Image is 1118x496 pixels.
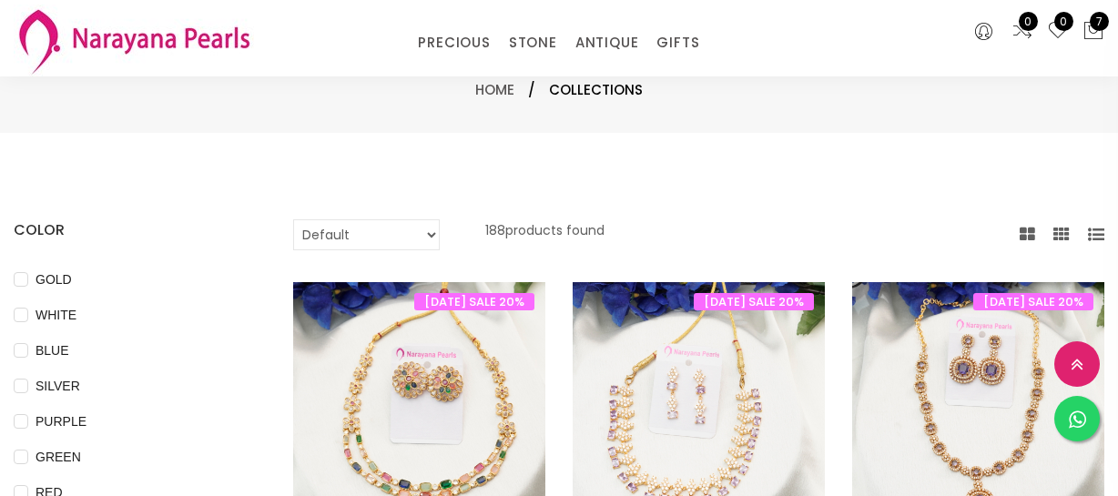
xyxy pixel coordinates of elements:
span: [DATE] SALE 20% [973,293,1093,310]
span: [DATE] SALE 20% [414,293,534,310]
a: ANTIQUE [575,29,639,56]
span: 0 [1054,12,1073,31]
a: 0 [1011,20,1033,44]
span: GOLD [28,269,79,289]
span: WHITE [28,305,84,325]
a: GIFTS [656,29,699,56]
h4: COLOR [14,219,239,241]
span: SILVER [28,376,87,396]
span: 7 [1090,12,1109,31]
span: Collections [549,79,643,101]
span: PURPLE [28,411,94,431]
a: Home [475,80,514,99]
span: GREEN [28,447,88,467]
button: 7 [1082,20,1104,44]
span: 0 [1019,12,1038,31]
span: [DATE] SALE 20% [694,293,814,310]
p: 188 products found [485,219,605,250]
span: BLUE [28,340,76,360]
a: STONE [509,29,557,56]
a: 0 [1047,20,1069,44]
span: / [528,79,535,101]
a: PRECIOUS [418,29,490,56]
